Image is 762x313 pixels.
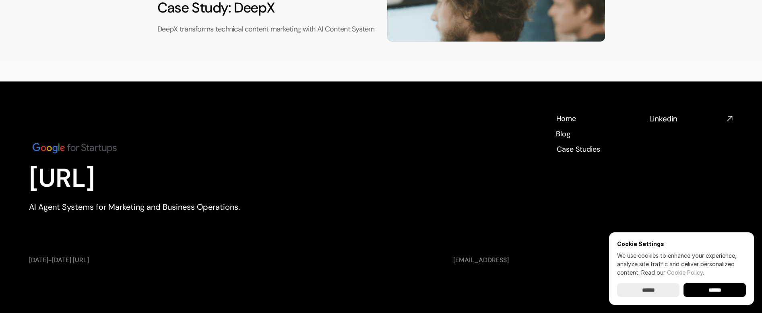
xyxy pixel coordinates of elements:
[641,269,704,276] span: Read our .
[667,269,703,276] a: Cookie Policy
[556,114,576,123] a: Home
[556,129,571,138] a: Blog
[29,256,321,265] p: [DATE]-[DATE] [URL]
[556,114,576,124] p: Home
[557,144,600,154] p: Case Studies
[29,163,250,194] p: [URL]
[649,114,733,124] nav: Social media links
[556,114,640,153] nav: Footer navigation
[649,114,733,124] a: Linkedin
[617,240,746,247] h6: Cookie Settings
[157,24,375,35] p: DeepX transforms technical content marketing with AI Content System
[649,114,723,124] h4: Linkedin
[556,129,570,139] p: Blog
[556,144,601,153] a: Case Studies
[617,251,746,277] p: We use cookies to enhance your experience, analyze site traffic and deliver personalized content.
[29,201,250,213] p: AI Agent Systems for Marketing and Business Operations.
[453,256,509,264] a: [EMAIL_ADDRESS]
